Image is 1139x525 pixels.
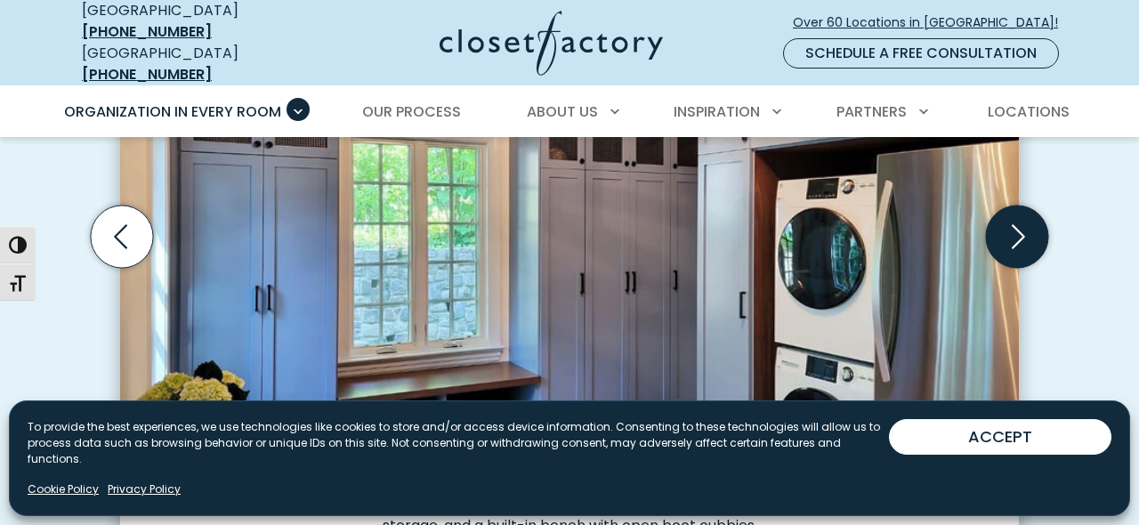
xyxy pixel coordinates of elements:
[28,481,99,497] a: Cookie Policy
[82,64,212,85] a: [PHONE_NUMBER]
[793,13,1072,32] span: Over 60 Locations in [GEOGRAPHIC_DATA]!
[362,101,461,122] span: Our Process
[52,87,1087,137] nav: Primary Menu
[988,101,1070,122] span: Locations
[836,101,907,122] span: Partners
[64,101,281,122] span: Organization in Every Room
[82,43,300,85] div: [GEOGRAPHIC_DATA]
[527,101,598,122] span: About Us
[783,38,1059,69] a: Schedule a Free Consultation
[84,198,160,275] button: Previous slide
[82,21,212,42] a: [PHONE_NUMBER]
[674,101,760,122] span: Inspiration
[792,7,1073,38] a: Over 60 Locations in [GEOGRAPHIC_DATA]!
[440,11,663,76] img: Closet Factory Logo
[28,419,889,467] p: To provide the best experiences, we use technologies like cookies to store and/or access device i...
[979,198,1055,275] button: Next slide
[108,481,181,497] a: Privacy Policy
[889,419,1111,455] button: ACCEPT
